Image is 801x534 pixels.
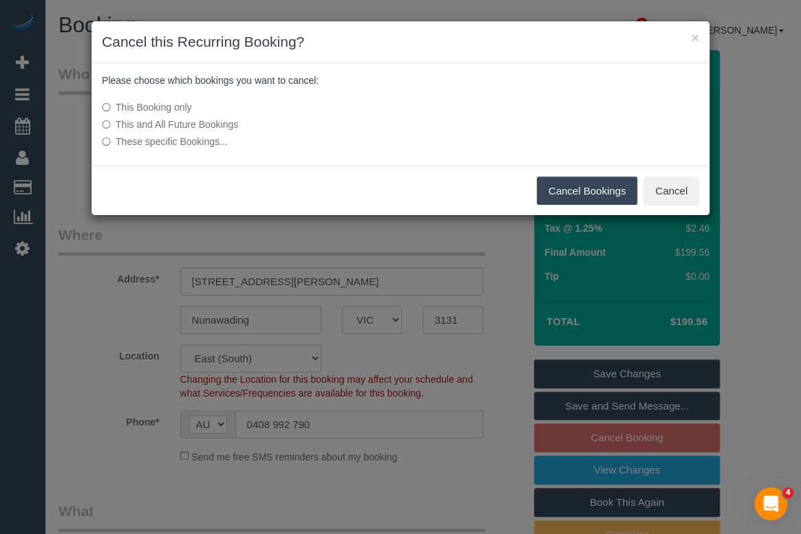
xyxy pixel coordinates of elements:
label: This and All Future Bookings [102,118,493,131]
iframe: Intercom live chat [754,487,787,520]
label: These specific Bookings... [102,135,493,148]
span: 4 [782,487,793,498]
input: This and All Future Bookings [102,120,111,129]
input: This Booking only [102,103,111,112]
button: Cancel Bookings [537,177,638,205]
h3: Cancel this Recurring Booking? [102,32,699,52]
button: × [691,30,699,45]
button: Cancel [643,177,699,205]
label: This Booking only [102,100,493,114]
input: These specific Bookings... [102,137,111,146]
p: Please choose which bookings you want to cancel: [102,74,699,87]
